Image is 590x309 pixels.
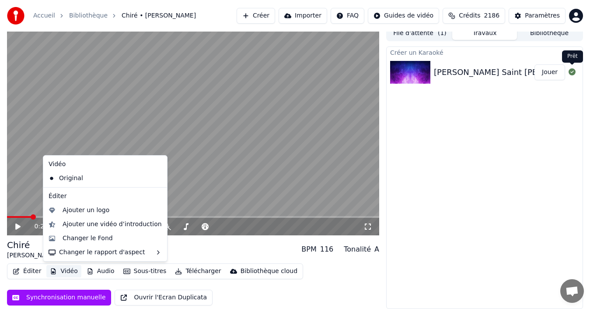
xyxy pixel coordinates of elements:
[525,11,560,20] div: Paramètres
[241,267,297,276] div: Bibliothèque cloud
[438,29,447,38] span: ( 1 )
[434,66,590,78] div: [PERSON_NAME] Saint [PERSON_NAME]
[331,8,364,24] button: FAQ
[83,265,118,277] button: Audio
[33,11,55,20] a: Accueil
[69,11,108,20] a: Bibliothèque
[374,244,379,255] div: A
[45,189,165,203] div: Éditer
[63,234,113,243] div: Changer le Fond
[452,27,517,40] button: Travaux
[237,8,275,24] button: Créer
[560,279,584,303] a: Ouvrir le chat
[34,222,55,231] div: /
[388,27,452,40] button: File d'attente
[7,251,58,260] div: [PERSON_NAME]
[301,244,316,255] div: BPM
[443,8,505,24] button: Crédits2186
[33,11,196,20] nav: breadcrumb
[279,8,327,24] button: Importer
[120,265,170,277] button: Sous-titres
[368,8,439,24] button: Guides de vidéo
[115,290,213,305] button: Ouvrir l'Ecran Duplicata
[45,245,165,259] div: Changer le rapport d'aspect
[9,265,45,277] button: Éditer
[562,50,583,63] div: Prêt
[45,157,165,171] div: Vidéo
[45,171,152,185] div: Original
[63,220,162,229] div: Ajouter une vidéo d’introduction
[46,265,81,277] button: Vidéo
[34,222,48,231] span: 0:23
[387,47,583,57] div: Créer un Karaoké
[509,8,566,24] button: Paramètres
[122,11,196,20] span: Chiré • [PERSON_NAME]
[7,239,58,251] div: Chiré
[534,64,565,80] button: Jouer
[320,244,334,255] div: 116
[63,206,109,215] div: Ajouter un logo
[7,7,24,25] img: youka
[484,11,500,20] span: 2186
[171,265,224,277] button: Télécharger
[459,11,480,20] span: Crédits
[344,244,371,255] div: Tonalité
[517,27,582,40] button: Bibliothèque
[7,290,111,305] button: Synchronisation manuelle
